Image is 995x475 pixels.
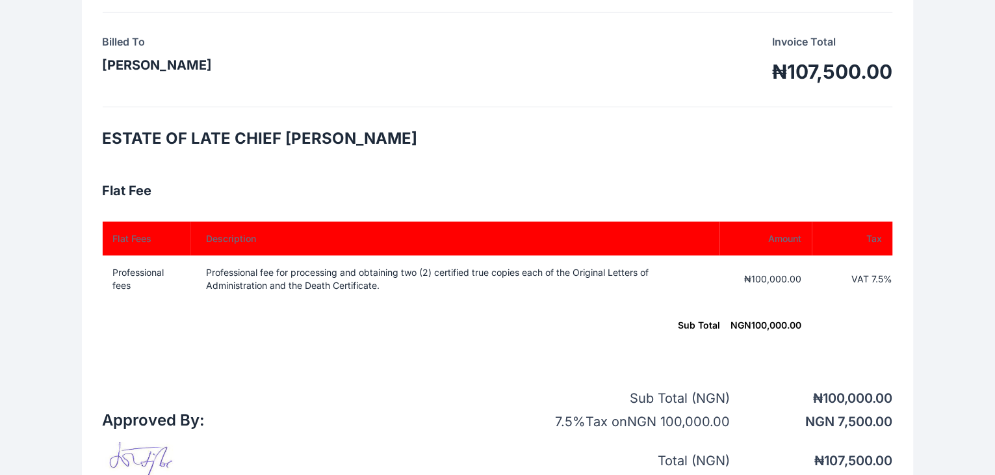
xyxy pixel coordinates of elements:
[730,452,893,470] p: ₦ 107,500.00
[191,222,721,256] th: Description
[191,256,721,303] td: Professional fee for processing and obtaining two (2) certified true copies each of the Original ...
[730,413,893,431] p: NGN 7,500.00
[503,452,730,470] p: Total ( NGN )
[720,303,812,348] td: NGN 100,000.00
[103,128,893,149] h2: ESTATE OF LATE CHIEF [PERSON_NAME]
[103,222,191,256] th: Flat Fees
[812,222,893,256] th: Tax
[103,55,213,75] h3: [PERSON_NAME]
[103,34,213,49] h4: Billed To
[773,60,893,83] h1: ₦107,500.00
[773,34,893,49] p: Invoice Total
[812,256,893,303] td: VAT 7.5 %
[730,390,893,408] p: ₦ 100,000.00
[103,256,191,303] td: Professional fees
[503,413,730,431] p: 7.5 % Tax on NGN 100,000.00
[720,256,812,303] td: ₦100,000.00
[103,411,209,431] h2: Approved By:
[191,303,721,348] td: Sub Total
[103,180,893,201] h3: Flat Fee
[503,390,730,408] p: Sub Total ( NGN )
[720,222,812,256] th: Amount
